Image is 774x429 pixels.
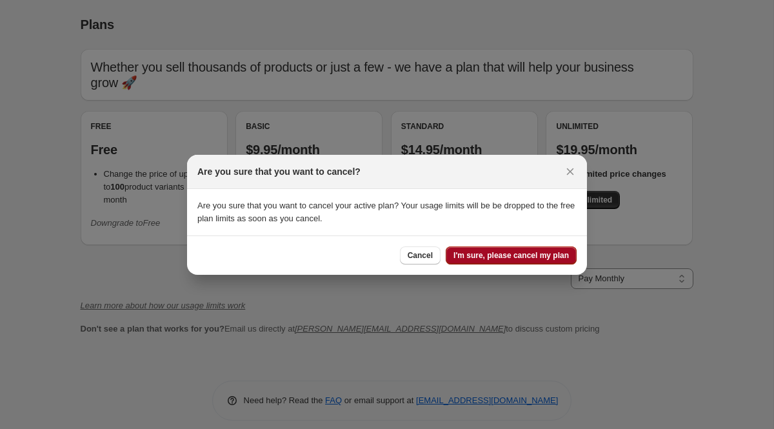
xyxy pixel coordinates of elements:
[446,246,577,264] button: I'm sure, please cancel my plan
[197,199,577,225] p: Are you sure that you want to cancel your active plan? Your usage limits will be be dropped to th...
[400,246,441,264] button: Cancel
[561,163,579,181] button: Close
[408,250,433,261] span: Cancel
[197,165,361,178] h2: Are you sure that you want to cancel?
[453,250,569,261] span: I'm sure, please cancel my plan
